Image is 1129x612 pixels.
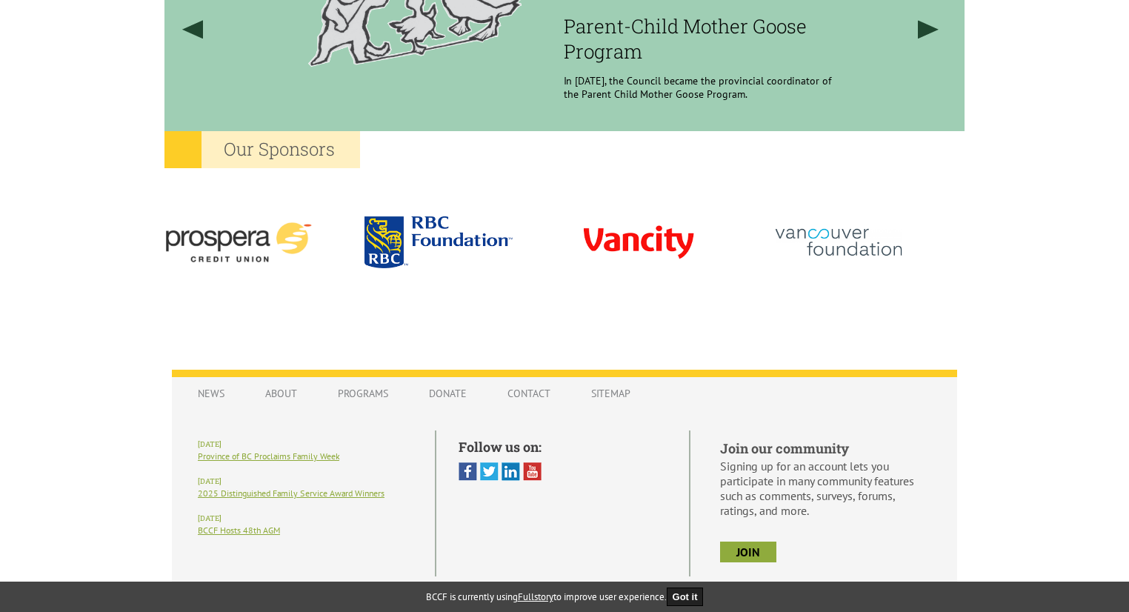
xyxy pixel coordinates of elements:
[720,542,776,562] a: join
[198,525,280,536] a: BCCF Hosts 48th AGM
[414,379,482,408] a: Donate
[183,379,239,408] a: News
[564,74,833,101] p: In [DATE], the Council became the provincial coordinator of the Parent Child Mother Goose Program.
[667,588,704,606] button: Got it
[164,203,313,282] img: prospera-4.png
[502,462,520,481] img: Linked In
[564,201,713,284] img: vancity-3.png
[720,439,931,457] h5: Join our community
[198,513,413,523] h6: [DATE]
[459,462,477,481] img: Facebook
[493,379,565,408] a: Contact
[198,439,413,449] h6: [DATE]
[765,203,913,281] img: vancouver_foundation-2.png
[323,379,403,408] a: Programs
[720,459,931,518] p: Signing up for an account lets you participate in many community features such as comments, surve...
[198,450,339,462] a: Province of BC Proclaims Family Week
[480,462,499,481] img: Twitter
[564,13,833,64] h3: Parent-Child Mother Goose Program
[364,216,513,267] img: rbc.png
[250,379,312,408] a: About
[518,591,553,603] a: Fullstory
[164,131,360,168] h2: Our Sponsors
[198,476,413,486] h6: [DATE]
[198,488,384,499] a: 2025 Distinguished Family Service Award Winners
[576,379,645,408] a: Sitemap
[459,438,667,456] h5: Follow us on:
[523,462,542,481] img: You Tube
